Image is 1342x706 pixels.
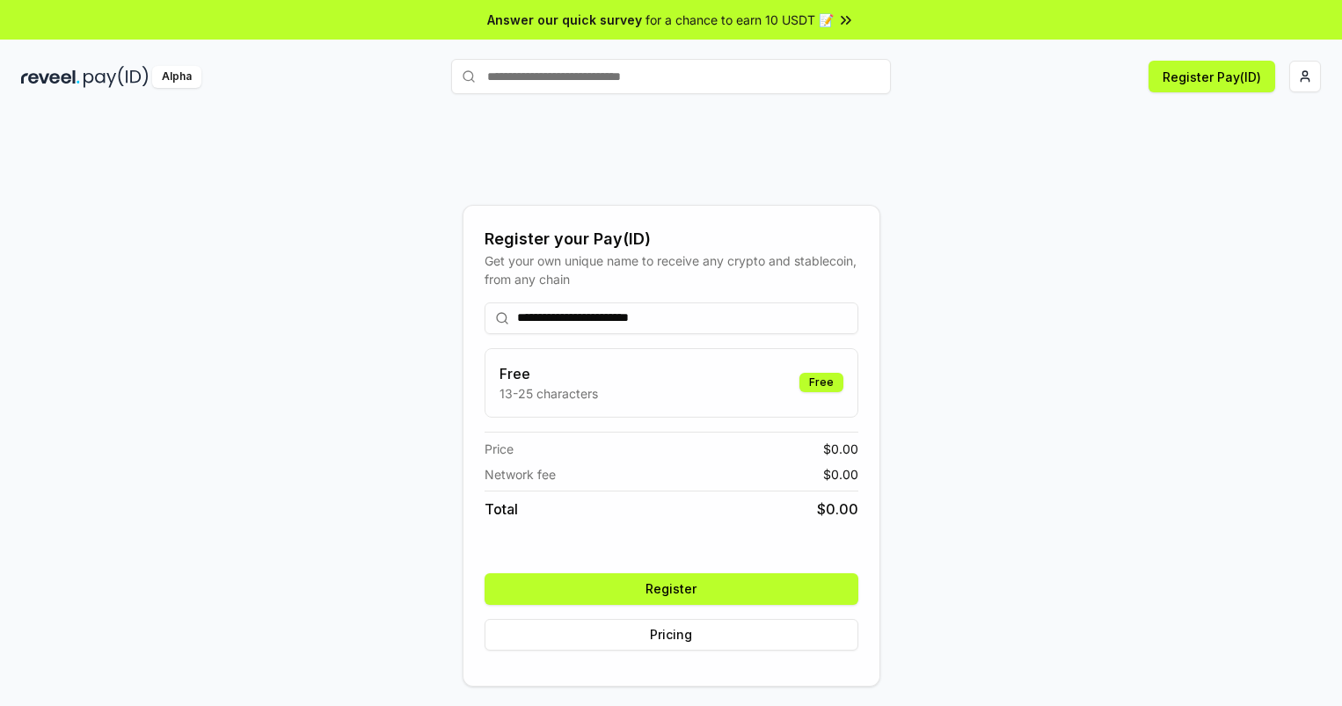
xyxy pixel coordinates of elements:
[485,440,514,458] span: Price
[485,619,858,651] button: Pricing
[823,465,858,484] span: $ 0.00
[799,373,843,392] div: Free
[823,440,858,458] span: $ 0.00
[487,11,642,29] span: Answer our quick survey
[485,499,518,520] span: Total
[485,227,858,251] div: Register your Pay(ID)
[817,499,858,520] span: $ 0.00
[84,66,149,88] img: pay_id
[152,66,201,88] div: Alpha
[1149,61,1275,92] button: Register Pay(ID)
[21,66,80,88] img: reveel_dark
[485,465,556,484] span: Network fee
[645,11,834,29] span: for a chance to earn 10 USDT 📝
[485,573,858,605] button: Register
[485,251,858,288] div: Get your own unique name to receive any crypto and stablecoin, from any chain
[500,384,598,403] p: 13-25 characters
[500,363,598,384] h3: Free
